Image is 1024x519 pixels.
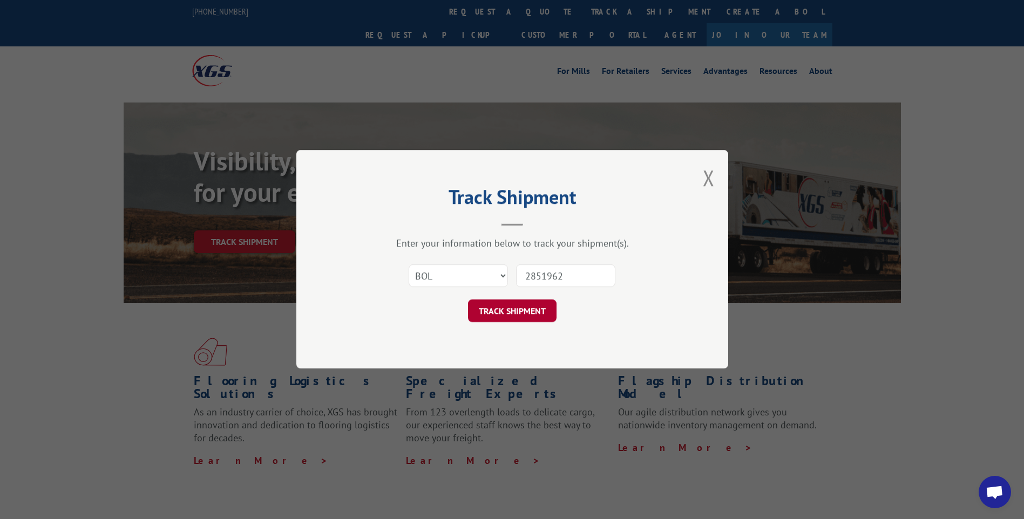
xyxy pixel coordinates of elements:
button: TRACK SHIPMENT [468,300,557,323]
input: Number(s) [516,265,615,288]
div: Enter your information below to track your shipment(s). [350,237,674,250]
div: Open chat [979,476,1011,508]
button: Close modal [703,163,715,192]
h2: Track Shipment [350,189,674,210]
